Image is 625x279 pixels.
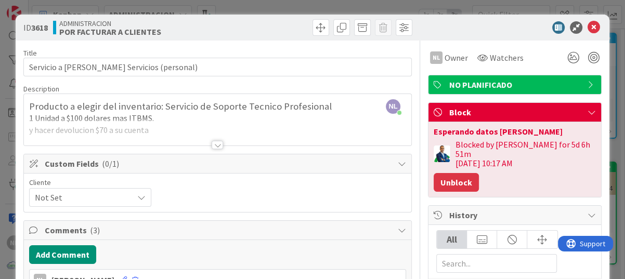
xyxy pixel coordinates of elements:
div: Blocked by [PERSON_NAME] for 5d 6h 51m [DATE] 10:17 AM [455,140,596,168]
span: Support [22,2,47,14]
p: 1 Unidad a $100 dolares mas ITBMS. [29,112,406,124]
label: Title [23,48,37,58]
span: Description [23,84,59,94]
span: Not Set [35,190,128,205]
span: ADMINISTRACION [59,19,161,28]
h3: Producto a elegir del inventario: Servicio de Soporte Tecnico Profesional [29,101,406,112]
input: type card name here... [23,58,412,76]
span: NO PLANIFICADO [449,78,582,91]
div: All [437,231,467,248]
img: GA [434,145,450,162]
span: Comments [45,224,393,236]
span: Custom Fields [45,157,393,170]
span: ( 3 ) [90,225,100,235]
span: Block [449,106,582,118]
span: History [449,209,582,221]
div: Esperando datos [PERSON_NAME] [434,127,596,136]
b: POR FACTURAR A CLIENTES [59,28,161,36]
button: Unblock [434,173,479,192]
div: Cliente [29,179,151,186]
span: ID [23,21,48,34]
span: Watchers [490,51,524,64]
b: 3618 [31,22,48,33]
span: ( 0/1 ) [102,158,119,169]
button: Add Comment [29,245,96,264]
input: Search... [436,254,557,273]
span: Owner [445,51,468,64]
div: NL [430,51,442,64]
span: NL [386,99,400,114]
